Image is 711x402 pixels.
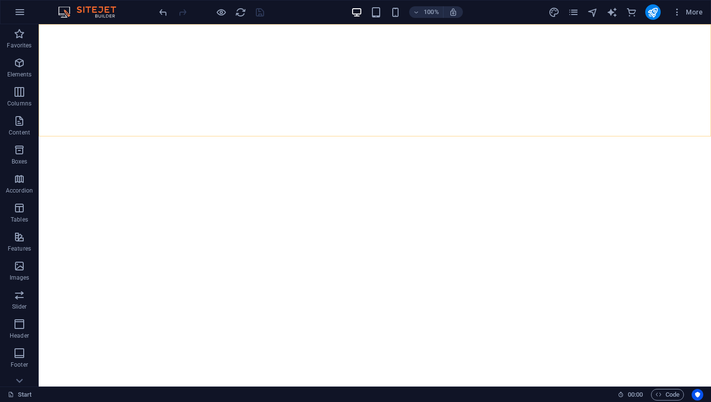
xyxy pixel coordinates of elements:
i: On resize automatically adjust zoom level to fit chosen device. [449,8,458,16]
p: Elements [7,71,32,78]
i: Reload page [235,7,246,18]
button: reload [235,6,246,18]
a: Click to cancel selection. Double-click to open Pages [8,389,32,401]
p: Columns [7,100,31,107]
p: Favorites [7,42,31,49]
i: AI Writer [607,7,618,18]
span: More [672,7,703,17]
button: pages [568,6,579,18]
i: Publish [647,7,658,18]
button: design [548,6,560,18]
i: Commerce [626,7,637,18]
span: : [635,391,636,398]
p: Images [10,274,30,282]
img: Editor Logo [56,6,128,18]
p: Accordion [6,187,33,194]
button: commerce [626,6,637,18]
p: Slider [12,303,27,311]
button: navigator [587,6,599,18]
button: undo [157,6,169,18]
span: 00 00 [628,389,643,401]
i: Design (Ctrl+Alt+Y) [548,7,560,18]
h6: 100% [424,6,439,18]
button: Click here to leave preview mode and continue editing [215,6,227,18]
h6: Session time [618,389,643,401]
button: text_generator [607,6,618,18]
button: publish [645,4,661,20]
p: Tables [11,216,28,223]
span: Code [655,389,680,401]
i: Navigator [587,7,598,18]
button: More [668,4,707,20]
p: Boxes [12,158,28,165]
p: Content [9,129,30,136]
button: 100% [409,6,444,18]
i: Undo: Change text (Ctrl+Z) [158,7,169,18]
p: Features [8,245,31,253]
button: Code [651,389,684,401]
p: Footer [11,361,28,369]
button: Usercentrics [692,389,703,401]
p: Header [10,332,29,340]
